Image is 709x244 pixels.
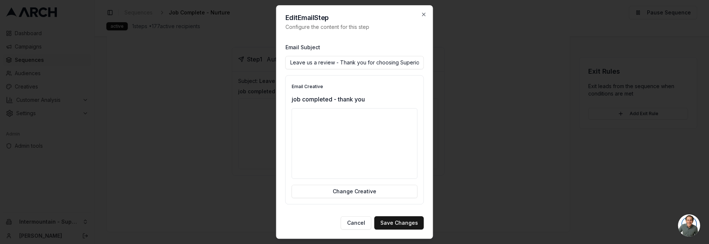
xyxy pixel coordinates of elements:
[341,216,371,230] button: Cancel
[285,14,424,21] h2: Edit Email Step
[285,56,424,69] input: Enter email subject line
[292,95,418,104] p: job completed - thank you
[374,216,424,230] button: Save Changes
[292,185,418,198] button: Change Creative
[292,84,323,89] label: Email Creative
[285,44,320,50] label: Email Subject
[285,23,424,31] p: Configure the content for this step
